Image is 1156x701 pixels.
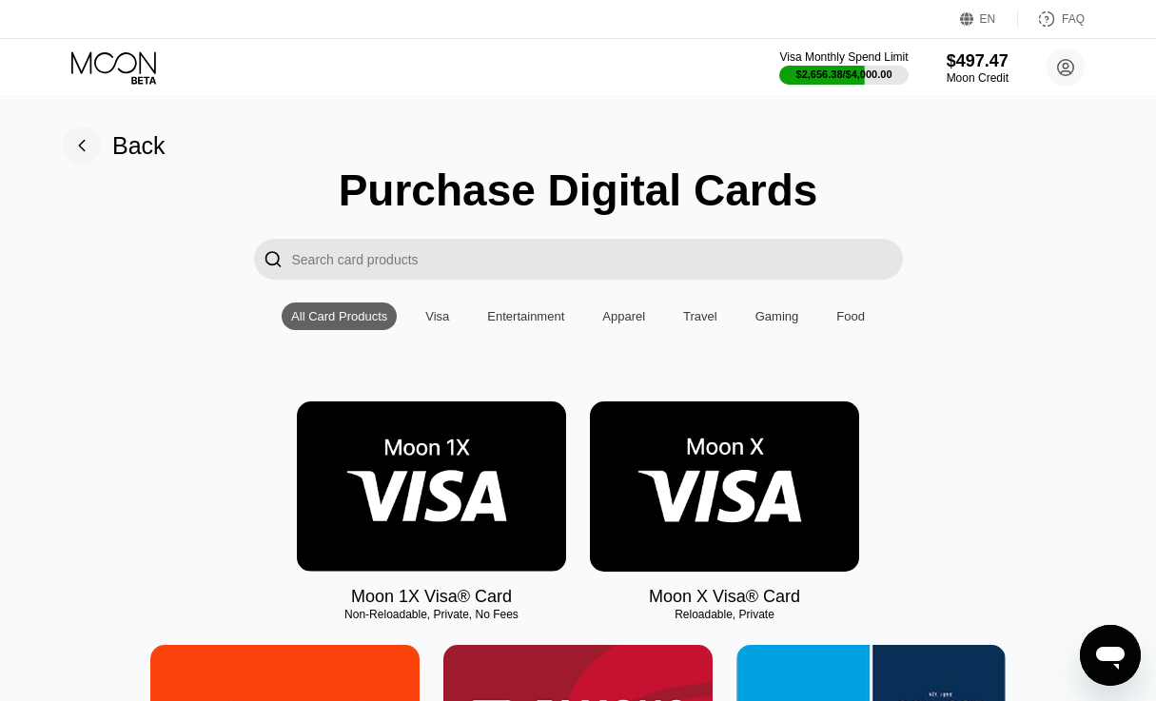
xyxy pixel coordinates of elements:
div: EN [960,10,1018,29]
div: Apparel [602,309,645,323]
div: Moon Credit [947,71,1009,85]
div: Back [112,132,166,160]
div: FAQ [1018,10,1085,29]
iframe: Button to launch messaging window [1080,625,1141,686]
div: Visa [425,309,449,323]
div: $497.47Moon Credit [947,51,1009,85]
div: Apparel [593,302,655,330]
div: Purchase Digital Cards [339,165,818,216]
div: All Card Products [282,302,397,330]
div: Gaming [746,302,809,330]
div: Visa Monthly Spend Limit$2,656.38/$4,000.00 [779,50,908,85]
div:  [264,248,283,270]
div: $2,656.38 / $4,000.00 [796,68,892,80]
div: Gaming [755,309,799,323]
div: Back [63,127,166,165]
div: Moon X Visa® Card [649,587,800,607]
div: $497.47 [947,51,1009,71]
div: Entertainment [478,302,574,330]
div:  [254,239,292,280]
div: Travel [683,309,717,323]
div: Food [836,309,865,323]
div: Non-Reloadable, Private, No Fees [297,608,566,621]
div: EN [980,12,996,26]
div: Food [827,302,874,330]
input: Search card products [292,239,903,280]
div: All Card Products [291,309,387,323]
div: Reloadable, Private [590,608,859,621]
div: Travel [674,302,727,330]
div: Moon 1X Visa® Card [351,587,512,607]
div: Entertainment [487,309,564,323]
div: Visa [416,302,459,330]
div: FAQ [1062,12,1085,26]
div: Visa Monthly Spend Limit [779,50,908,64]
